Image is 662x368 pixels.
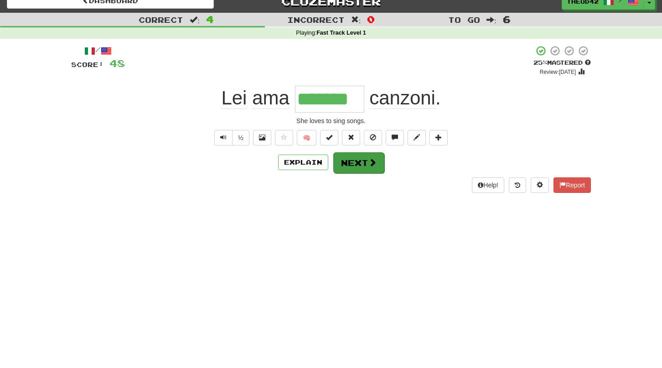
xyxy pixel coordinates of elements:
button: ½ [232,130,249,145]
span: . [364,87,441,109]
button: Report [553,177,591,193]
span: Incorrect [287,15,345,24]
button: Reset to 0% Mastered (alt+r) [342,130,360,145]
span: 6 [503,14,511,25]
button: Round history (alt+y) [509,177,526,193]
span: Score: [71,61,104,68]
button: Set this sentence to 100% Mastered (alt+m) [320,130,338,145]
button: Help! [472,177,504,193]
span: : [190,16,200,24]
button: Favorite sentence (alt+f) [275,130,293,145]
span: : [486,16,496,24]
span: ama [252,87,290,109]
span: To go [448,15,480,24]
div: / [71,45,125,57]
span: : [351,16,361,24]
span: 4 [206,14,214,25]
div: Mastered [533,59,591,67]
button: Edit sentence (alt+d) [408,130,426,145]
button: Discuss sentence (alt+u) [386,130,404,145]
button: Next [333,152,384,173]
button: Show image (alt+x) [253,130,271,145]
div: Text-to-speech controls [212,130,249,145]
span: 0 [367,14,375,25]
button: Add to collection (alt+a) [429,130,448,145]
button: Play sentence audio (ctl+space) [214,130,233,145]
span: Lei [221,87,247,109]
small: Review: [DATE] [540,69,576,75]
span: canzoni [369,87,435,109]
span: Correct [139,15,183,24]
button: Explain [278,155,328,170]
button: 🧠 [297,130,316,145]
button: Ignore sentence (alt+i) [364,130,382,145]
div: She loves to sing songs. [71,116,591,125]
strong: Fast Track Level 1 [316,30,366,36]
span: 48 [109,57,125,69]
span: 25 % [533,59,547,66]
